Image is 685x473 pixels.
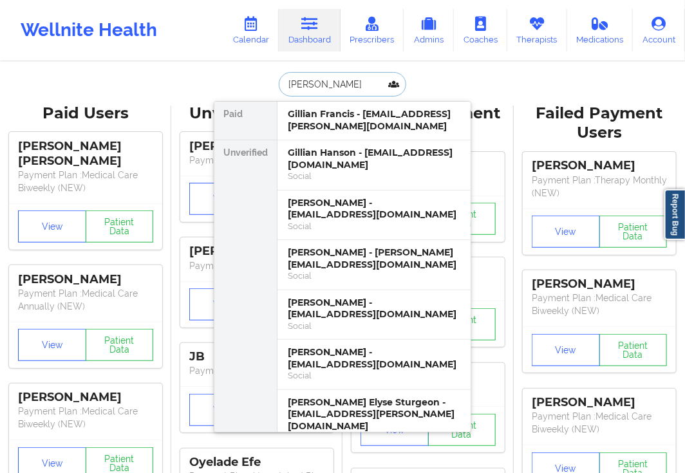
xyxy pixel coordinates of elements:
button: View [189,394,258,426]
div: Social [288,270,460,281]
div: [PERSON_NAME] [532,277,667,292]
div: [PERSON_NAME] - [EMAIL_ADDRESS][DOMAIN_NAME] [288,197,460,221]
button: Patient Data [86,329,154,361]
p: Payment Plan : Medical Care Biweekly (NEW) [18,169,153,194]
button: View [18,210,86,243]
p: Payment Plan : Unmatched Plan [189,259,324,272]
div: Failed Payment Users [523,104,676,144]
div: [PERSON_NAME] [532,158,667,173]
div: JB [189,349,324,364]
div: [PERSON_NAME] [189,139,324,154]
div: Social [288,171,460,181]
button: View [189,288,258,320]
div: Oyelade Efe [189,455,324,470]
div: [PERSON_NAME] [189,244,324,259]
div: Social [288,320,460,331]
div: [PERSON_NAME] [532,395,667,410]
a: Dashboard [279,9,341,51]
a: Account [633,9,685,51]
div: [PERSON_NAME] - [PERSON_NAME][EMAIL_ADDRESS][DOMAIN_NAME] [288,246,460,270]
a: Calendar [223,9,279,51]
p: Payment Plan : Therapy Monthly (NEW) [532,174,667,199]
div: Social [288,370,460,381]
div: Unverified Users [180,104,333,124]
div: [PERSON_NAME] Elyse Sturgeon - [EMAIL_ADDRESS][PERSON_NAME][DOMAIN_NAME] [288,396,460,432]
a: Admins [404,9,454,51]
button: View [532,216,600,248]
a: Prescribers [341,9,404,51]
div: Social [288,221,460,232]
p: Payment Plan : Medical Care Biweekly (NEW) [18,405,153,431]
p: Payment Plan : Medical Care Biweekly (NEW) [532,292,667,317]
p: Payment Plan : Unmatched Plan [189,154,324,167]
button: Patient Data [86,210,154,243]
div: Gillian Hanson - [EMAIL_ADDRESS][DOMAIN_NAME] [288,147,460,171]
p: Payment Plan : Unmatched Plan [189,364,324,377]
div: [PERSON_NAME] - [EMAIL_ADDRESS][DOMAIN_NAME] [288,346,460,370]
div: [PERSON_NAME] [18,390,153,405]
p: Payment Plan : Medical Care Annually (NEW) [18,287,153,313]
button: Patient Data [599,334,668,366]
div: Paid Users [9,104,162,124]
div: [PERSON_NAME] [18,272,153,287]
a: Therapists [507,9,567,51]
a: Report Bug [664,189,685,240]
a: Coaches [454,9,507,51]
a: Medications [567,9,633,51]
button: Patient Data [599,216,668,248]
div: [PERSON_NAME] - [EMAIL_ADDRESS][DOMAIN_NAME] [288,297,460,320]
div: [PERSON_NAME] [PERSON_NAME] [18,139,153,169]
div: Paid [214,102,277,140]
button: View [18,329,86,361]
div: Gillian Francis - [EMAIL_ADDRESS][PERSON_NAME][DOMAIN_NAME] [288,108,460,132]
button: View [532,334,600,366]
p: Payment Plan : Medical Care Biweekly (NEW) [532,410,667,436]
button: View [189,183,258,215]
